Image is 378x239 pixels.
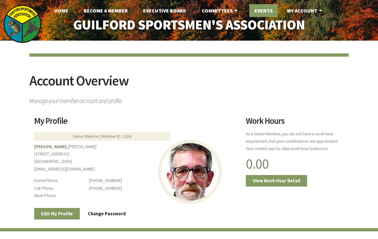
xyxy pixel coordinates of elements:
a: Events [249,4,278,17]
p: As a Senior Member, you do not have a work hour requirement, but your contributions are appreciat... [246,130,344,153]
img: logo_sm.png [3,5,42,43]
h2: My Profile [34,117,238,130]
em: ([PERSON_NAME]) [68,144,96,149]
p: [STREET_ADDRESS] [GEOGRAPHIC_DATA] [EMAIL_ADDRESS][DOMAIN_NAME] [34,143,238,173]
b: [PERSON_NAME] [34,144,67,149]
dt: Home Phone [34,177,85,184]
span: Manage your member account and profile [29,94,349,104]
dd: [PHONE_NUMBER] [89,185,238,192]
a: Change Password [81,208,133,220]
a: Edit My Profile [34,208,80,220]
h2: Work Hours [246,117,344,130]
a: My Account [282,4,329,17]
h2: Account Overview [29,74,349,94]
a: Guilford Sportsmen's Association [61,13,317,36]
dd: [PHONE_NUMBER] [89,177,238,184]
dt: Work Phone [34,192,85,199]
div: Senior Member | Member ID: 1434 [34,132,170,141]
a: Committees [197,4,244,17]
a: Executive Board [138,4,191,17]
a: Home [49,4,73,17]
dt: Cell Phone [34,185,85,192]
h1: 0.00 [246,157,344,171]
a: View Work Hour Detail [246,175,307,187]
a: Become A Member [79,4,133,17]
